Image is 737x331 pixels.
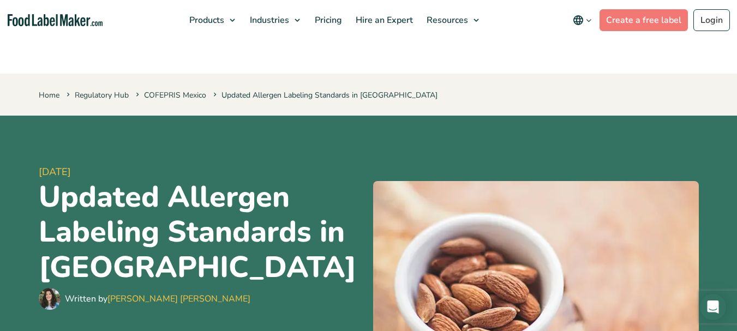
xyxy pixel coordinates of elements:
[311,14,343,26] span: Pricing
[39,288,61,310] img: Maria Abi Hanna - Food Label Maker
[186,14,225,26] span: Products
[107,293,250,305] a: [PERSON_NAME] [PERSON_NAME]
[39,90,59,100] a: Home
[693,9,730,31] a: Login
[423,14,469,26] span: Resources
[65,292,250,305] div: Written by
[75,90,129,100] a: Regulatory Hub
[600,9,688,31] a: Create a free label
[39,179,364,286] h1: Updated Allergen Labeling Standards in [GEOGRAPHIC_DATA]
[39,165,364,179] span: [DATE]
[352,14,414,26] span: Hire an Expert
[211,90,438,100] span: Updated Allergen Labeling Standards in [GEOGRAPHIC_DATA]
[247,14,290,26] span: Industries
[700,294,726,320] div: Open Intercom Messenger
[144,90,206,100] a: COFEPRIS Mexico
